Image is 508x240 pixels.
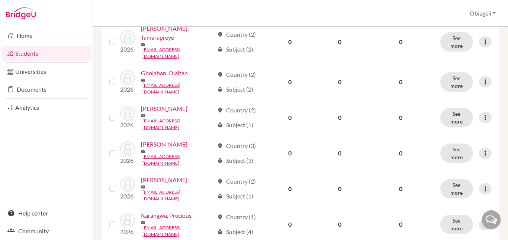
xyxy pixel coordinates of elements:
[120,30,135,45] img: Etifa, Tamarapreye
[120,70,135,85] img: Gbolahan, Olaitan
[266,171,314,207] td: 0
[217,177,256,186] div: Country (2)
[217,158,223,164] span: local_library
[466,6,499,20] button: Obiageli
[217,122,223,128] span: local_library
[440,144,473,163] button: See more
[120,141,135,156] img: Idim, Jesse
[142,82,214,95] a: [EMAIL_ADDRESS][DOMAIN_NAME]
[370,184,431,193] p: 0
[141,140,187,149] a: [PERSON_NAME]
[141,175,187,184] a: [PERSON_NAME]
[120,106,135,121] img: Hanaei, Artmis
[120,192,135,201] p: 2026
[370,37,431,46] p: 0
[142,118,214,131] a: [EMAIL_ADDRESS][DOMAIN_NAME]
[141,211,192,220] a: Karangwa, Precious
[141,69,188,78] a: Gbolahan, Olaitan
[266,64,314,100] td: 0
[120,156,135,165] p: 2026
[217,85,253,94] div: Subject (2)
[217,45,253,54] div: Subject (2)
[217,30,256,39] div: Country (2)
[1,224,91,239] a: Community
[217,214,223,220] span: location_on
[370,113,431,122] p: 0
[141,42,145,47] span: mail
[370,78,431,86] p: 0
[120,121,135,129] p: 2026
[120,85,135,94] p: 2026
[142,153,214,167] a: [EMAIL_ADDRESS][DOMAIN_NAME]
[217,229,223,235] span: local_library
[6,7,36,19] img: Bridge-U
[120,45,135,54] p: 2026
[1,206,91,221] a: Help center
[1,46,91,61] a: Students
[1,82,91,97] a: Documents
[217,107,223,113] span: location_on
[440,108,473,127] button: See more
[217,227,253,236] div: Subject (4)
[142,189,214,202] a: [EMAIL_ADDRESS][DOMAIN_NAME]
[120,213,135,227] img: Karangwa, Precious
[266,20,314,64] td: 0
[141,24,214,42] a: [PERSON_NAME], Tamarapreye
[141,220,145,225] span: mail
[217,86,223,92] span: local_library
[142,224,214,238] a: [EMAIL_ADDRESS][DOMAIN_NAME]
[217,106,256,115] div: Country (2)
[120,177,135,192] img: Igbinomwanhia, Caleb
[142,46,214,60] a: [EMAIL_ADDRESS][DOMAIN_NAME]
[141,185,145,189] span: mail
[16,5,31,12] span: Help
[120,227,135,236] p: 2026
[370,220,431,229] p: 0
[440,179,473,198] button: See more
[141,114,145,118] span: mail
[370,149,431,158] p: 0
[314,64,366,100] td: 0
[217,193,223,199] span: local_library
[217,141,256,150] div: Country (3)
[141,104,187,113] a: [PERSON_NAME]
[440,32,473,52] button: See more
[217,156,253,165] div: Subject (3)
[217,32,223,37] span: location_on
[1,28,91,43] a: Home
[217,46,223,52] span: local_library
[1,64,91,79] a: Universities
[266,135,314,171] td: 0
[217,72,223,78] span: location_on
[141,149,145,154] span: mail
[440,215,473,234] button: See more
[314,135,366,171] td: 0
[217,121,253,129] div: Subject (1)
[1,100,91,115] a: Analytics
[217,143,223,149] span: location_on
[217,70,256,79] div: Country (2)
[217,178,223,184] span: location_on
[217,192,253,201] div: Subject (1)
[217,213,256,221] div: Country (1)
[314,20,366,64] td: 0
[141,78,145,82] span: mail
[266,100,314,135] td: 0
[314,171,366,207] td: 0
[440,72,473,92] button: See more
[314,100,366,135] td: 0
